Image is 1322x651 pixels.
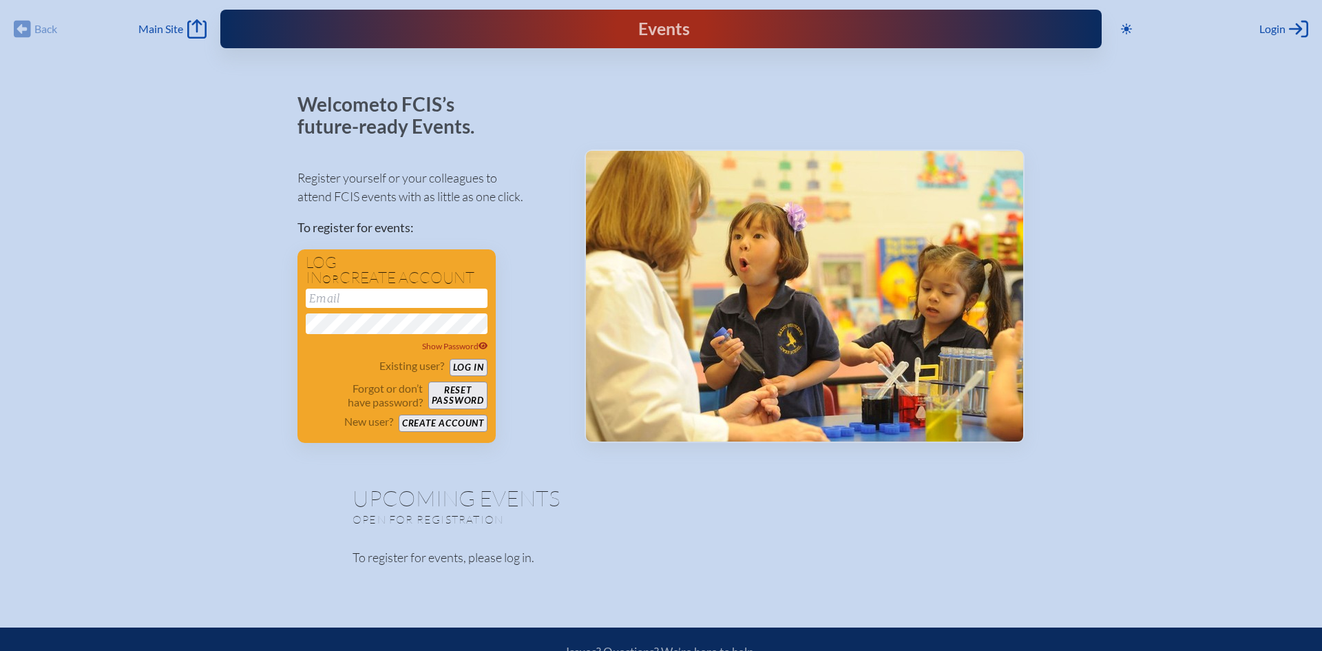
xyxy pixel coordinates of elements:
div: FCIS Events — Future ready [463,21,859,38]
a: Main Site [138,19,206,39]
span: Main Site [138,22,183,36]
button: Create account [399,415,487,432]
input: Email [306,289,487,308]
button: Log in [450,359,487,376]
span: Login [1259,22,1286,36]
p: Open for registration [353,513,716,526]
h1: Log in create account [306,255,487,286]
span: Show Password [422,341,488,351]
img: Events [586,151,1023,442]
p: To register for events, please log in. [353,548,969,567]
p: New user? [344,415,393,428]
p: To register for events: [297,218,563,237]
span: or [322,272,339,286]
p: Register yourself or your colleagues to attend FCIS events with as little as one click. [297,169,563,206]
p: Existing user? [379,359,444,373]
p: Forgot or don’t have password? [306,382,423,409]
p: Welcome to FCIS’s future-ready Events. [297,94,490,137]
button: Resetpassword [428,382,487,409]
h1: Upcoming Events [353,487,969,509]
